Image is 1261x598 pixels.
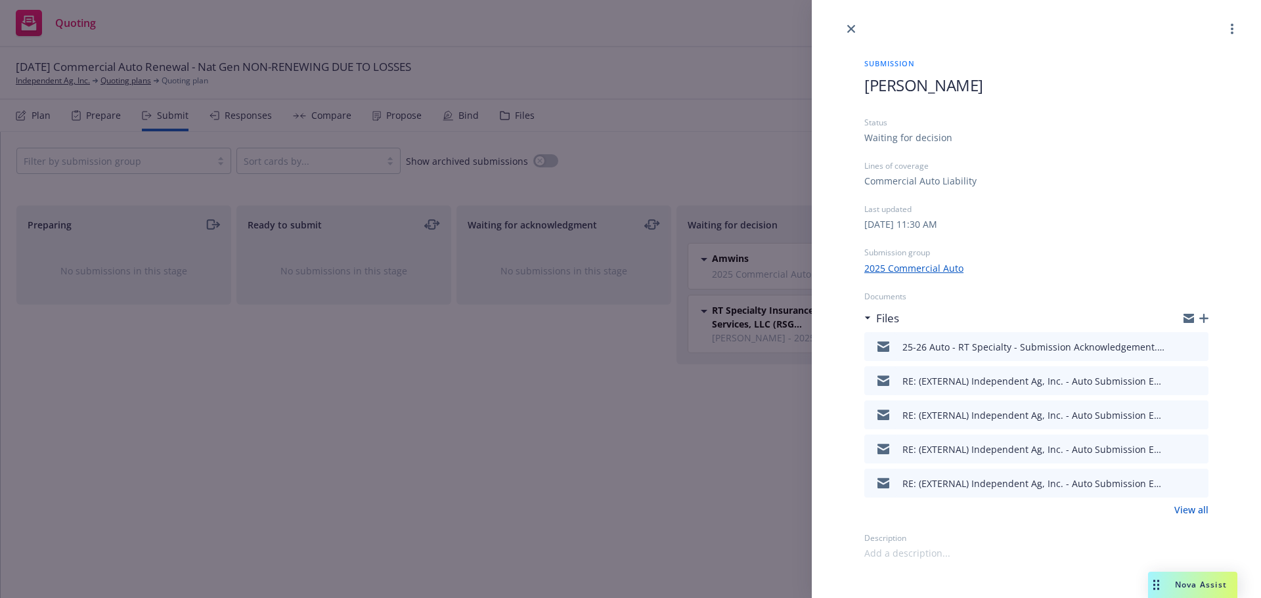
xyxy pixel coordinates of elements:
[902,340,1165,354] div: 25-26 Auto - RT Specialty - Submission Acknowledgement.msg
[1170,373,1181,389] button: download file
[1191,339,1203,354] button: preview file
[1224,21,1240,37] a: more
[864,291,1208,302] div: Documents
[1170,339,1181,354] button: download file
[902,442,1165,456] div: RE: (EXTERNAL) Independent Ag, Inc. - Auto Submission Eff [DATE]
[1175,579,1227,590] span: Nova Assist
[902,408,1165,422] div: RE: (EXTERNAL) Independent Ag, Inc. - Auto Submission Eff [DATE]
[864,247,1208,258] div: Submission group
[876,310,899,327] h3: Files
[864,532,1208,544] div: Description
[864,131,952,144] div: Waiting for decision
[1191,373,1203,389] button: preview file
[843,21,859,37] a: close
[1191,475,1203,491] button: preview file
[864,174,977,188] div: Commercial Auto Liability
[864,160,1208,171] div: Lines of coverage
[864,58,1208,69] span: Submission
[864,261,963,275] a: 2025 Commercial Auto
[864,217,937,231] div: [DATE] 11:30 AM
[902,374,1165,388] div: RE: (EXTERNAL) Independent Ag, Inc. - Auto Submission Eff [DATE]
[1170,407,1181,423] button: download file
[1170,441,1181,457] button: download file
[1148,572,1164,598] div: Drag to move
[902,477,1165,490] div: RE: (EXTERNAL) Independent Ag, Inc. - Auto Submission Eff [DATE]
[864,117,1208,128] div: Status
[1170,475,1181,491] button: download file
[1174,503,1208,517] a: View all
[1148,572,1237,598] button: Nova Assist
[864,74,983,96] span: [PERSON_NAME]
[864,310,899,327] div: Files
[1191,441,1203,457] button: preview file
[864,203,1208,215] div: Last updated
[1191,407,1203,423] button: preview file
